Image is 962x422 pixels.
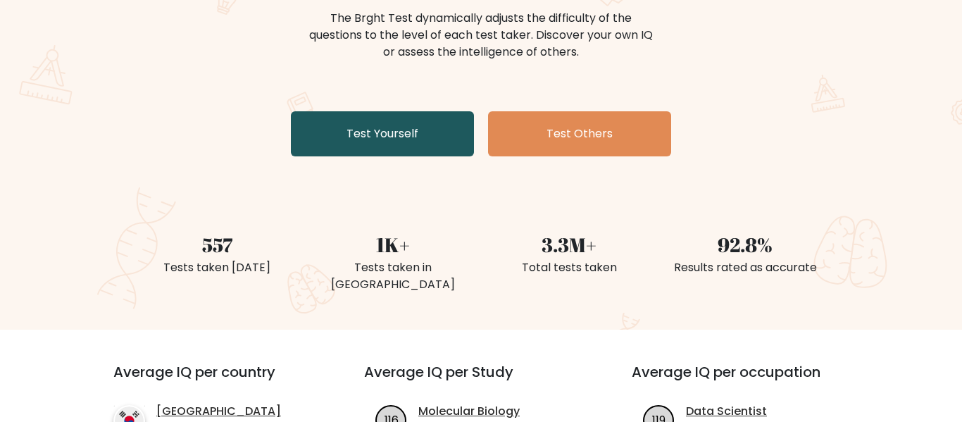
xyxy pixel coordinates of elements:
[489,230,649,259] div: 3.3M+
[137,230,296,259] div: 557
[418,403,520,420] a: Molecular Biology
[113,364,313,397] h3: Average IQ per country
[488,111,671,156] a: Test Others
[156,403,281,420] a: [GEOGRAPHIC_DATA]
[313,230,473,259] div: 1K+
[364,364,598,397] h3: Average IQ per Study
[489,259,649,276] div: Total tests taken
[632,364,866,397] h3: Average IQ per occupation
[305,10,657,61] div: The Brght Test dynamically adjusts the difficulty of the questions to the level of each test take...
[666,259,825,276] div: Results rated as accurate
[137,259,296,276] div: Tests taken [DATE]
[666,230,825,259] div: 92.8%
[291,111,474,156] a: Test Yourself
[686,403,767,420] a: Data Scientist
[313,259,473,293] div: Tests taken in [GEOGRAPHIC_DATA]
